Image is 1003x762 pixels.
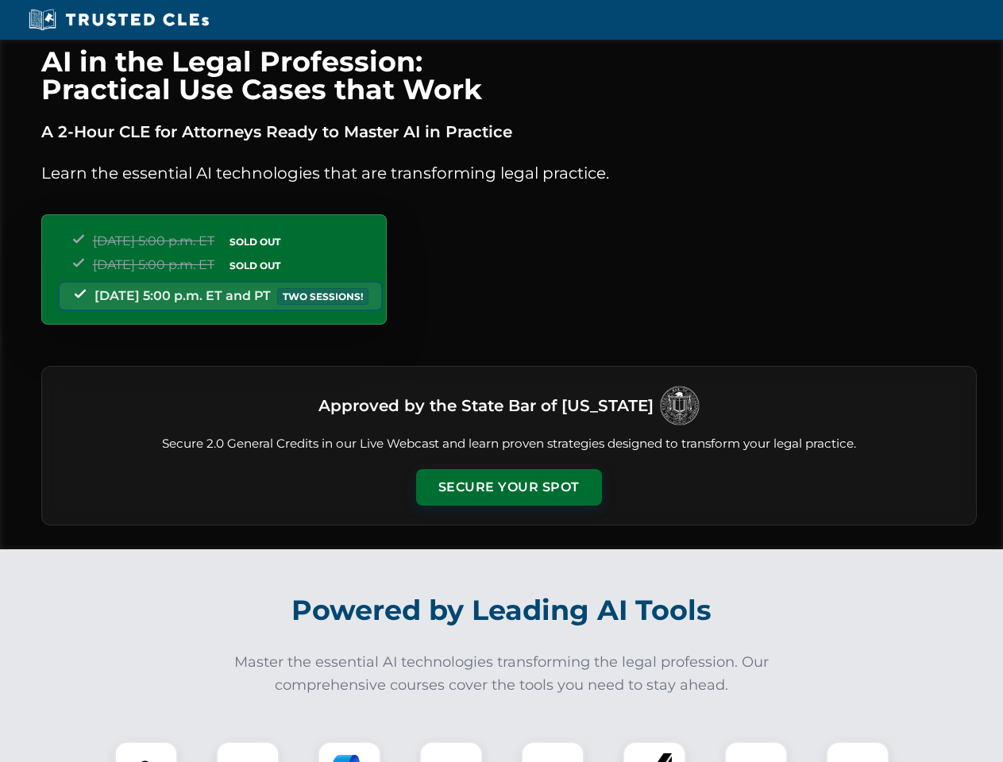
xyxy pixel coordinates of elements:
img: Logo [660,386,700,425]
span: [DATE] 5:00 p.m. ET [93,257,214,272]
p: Secure 2.0 General Credits in our Live Webcast and learn proven strategies designed to transform ... [61,435,957,453]
span: [DATE] 5:00 p.m. ET [93,233,214,248]
span: SOLD OUT [224,257,286,274]
button: Secure Your Spot [416,469,602,506]
h1: AI in the Legal Profession: Practical Use Cases that Work [41,48,977,103]
h3: Approved by the State Bar of [US_STATE] [318,391,654,420]
span: SOLD OUT [224,233,286,250]
p: Master the essential AI technologies transforming the legal profession. Our comprehensive courses... [224,651,780,697]
p: A 2-Hour CLE for Attorneys Ready to Master AI in Practice [41,119,977,144]
h2: Powered by Leading AI Tools [62,583,942,638]
p: Learn the essential AI technologies that are transforming legal practice. [41,160,977,186]
img: Trusted CLEs [24,8,214,32]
